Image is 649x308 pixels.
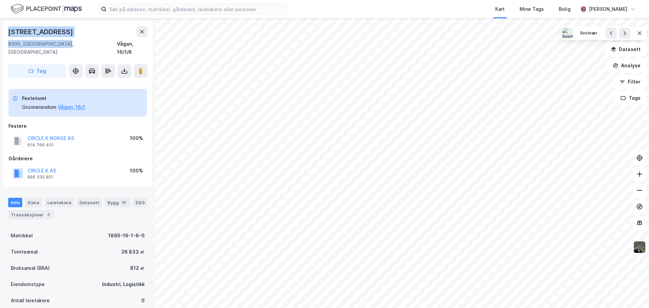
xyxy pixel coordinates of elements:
[562,28,573,39] img: Svolvær
[615,91,646,105] button: Tags
[576,28,602,39] button: Svolvær
[77,198,102,207] div: Datasett
[133,198,147,207] div: ESG
[11,248,38,256] div: Tomteareal
[11,297,50,305] div: Antall leietakere
[130,264,145,272] div: 812 ㎡
[520,5,544,13] div: Mine Tags
[8,210,54,219] div: Transaksjoner
[495,5,505,13] div: Kart
[141,297,145,305] div: 0
[27,174,53,180] div: 995 532 921
[605,43,646,56] button: Datasett
[130,167,143,175] div: 100%
[45,198,74,207] div: Leietakere
[11,232,33,240] div: Matrikkel
[607,59,646,72] button: Analyse
[633,241,646,254] img: 9k=
[615,276,649,308] div: Kontrollprogram for chat
[25,198,42,207] div: Eiere
[102,280,145,288] div: Industri, Logistikk
[8,26,74,37] div: [STREET_ADDRESS]
[8,155,147,163] div: Gårdeiere
[121,248,145,256] div: 26 833 ㎡
[589,5,627,13] div: [PERSON_NAME]
[615,276,649,308] iframe: Chat Widget
[559,5,571,13] div: Bolig
[117,40,147,56] div: Vågan, 16/1/6
[58,103,85,111] button: Vågan, 16/1
[106,4,287,14] input: Søk på adresse, matrikkel, gårdeiere, leietakere eller personer
[22,103,56,111] div: Grunneiendom
[8,198,22,207] div: Info
[108,232,145,240] div: 1865-16-1-6-0
[27,142,54,148] div: 914 766 451
[11,264,50,272] div: Bruksareal (BRA)
[8,40,117,56] div: 8300, [GEOGRAPHIC_DATA], [GEOGRAPHIC_DATA]
[45,211,52,218] div: 3
[105,198,130,207] div: Bygg
[8,122,147,130] div: Festere
[614,75,646,89] button: Filter
[580,30,597,36] div: Svolvær
[11,280,45,288] div: Eiendomstype
[22,94,85,102] div: Festetomt
[120,199,127,206] div: 10
[130,134,143,142] div: 100%
[11,3,82,15] img: logo.f888ab2527a4732fd821a326f86c7f29.svg
[8,64,66,78] button: Tag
